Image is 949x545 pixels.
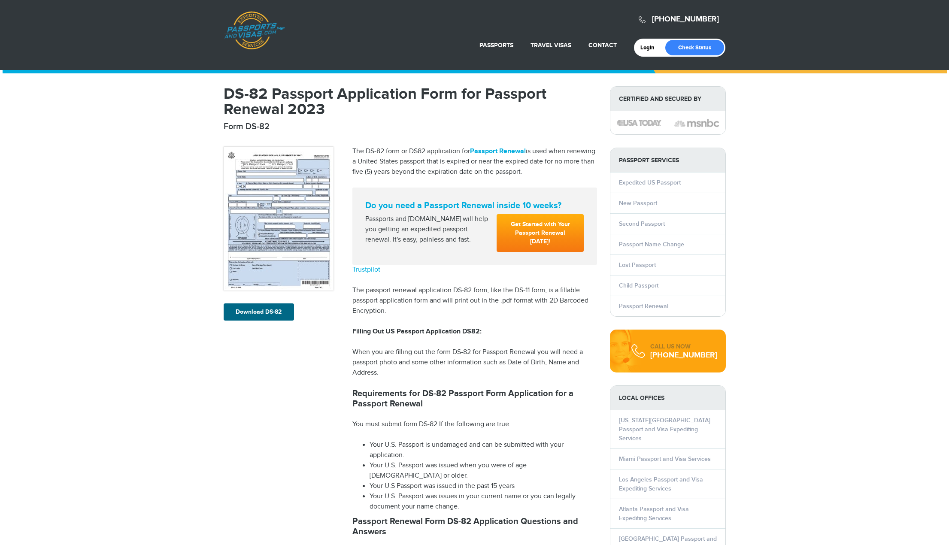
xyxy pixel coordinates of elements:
[352,266,380,274] a: Trustpilot
[531,42,571,49] a: Travel Visas
[619,282,658,289] a: Child Passport
[224,11,285,50] a: Passports & [DOMAIN_NAME]
[362,214,494,245] div: Passports and [DOMAIN_NAME] will help you getting an expedited passport renewal. It's easy, painl...
[370,440,597,460] li: Your U.S. Passport is undamaged and can be submitted with your application.
[479,42,513,49] a: Passports
[370,460,597,481] li: Your U.S. Passport was issued when you were of age [DEMOGRAPHIC_DATA] or older.
[370,481,597,491] li: Your U.S Passport was issued in the past 15 years
[619,179,681,186] a: Expedited US Passport
[619,303,668,310] a: Passport Renewal
[640,44,661,51] a: Login
[224,147,334,291] img: DS-82
[650,351,717,360] div: [PHONE_NUMBER]
[497,214,584,252] a: Get Started with Your Passport Renewal [DATE]!
[665,40,724,55] a: Check Status
[619,417,710,442] a: [US_STATE][GEOGRAPHIC_DATA] Passport and Visa Expediting Services
[588,42,617,49] a: Contact
[619,506,689,522] a: Atlanta Passport and Visa Expediting Services
[650,342,717,351] div: CALL US NOW
[619,241,684,248] a: Passport Name Change
[619,220,665,227] a: Second Passport
[352,285,597,316] p: The passport renewal application DS-82 form, like the DS-11 form, is a fillable passport applicat...
[352,516,578,537] strong: Passport Renewal Form DS-82 Application Questions and Answers
[365,200,584,211] strong: Do you need a Passport Renewal inside 10 weeks?
[617,120,661,126] img: image description
[352,347,597,378] p: When you are filling out the form DS-82 for Passport Renewal you will need a passport photo and s...
[619,455,711,463] a: Miami Passport and Visa Services
[352,419,597,430] p: You must submit form DS-82 If the following are true.
[674,118,719,128] img: image description
[370,491,597,512] li: Your U.S. Passport was issues in your current name or you can legally document your name change.
[610,87,725,111] strong: Certified and Secured by
[224,86,597,117] h1: DS-82 Passport Application Form for Passport Renewal 2023
[352,388,573,409] strong: Requirements for DS-82 Passport Form Application for a Passport Renewal
[619,200,657,207] a: New Passport
[224,121,597,132] h2: Form DS-82
[610,148,725,173] strong: PASSPORT SERVICES
[352,146,597,177] p: The DS-82 form or DS82 application for is used when renewing a United States passport that is exp...
[352,327,482,336] strong: Filling Out US Passport Application DS82:
[470,147,526,155] a: Passport Renewal
[652,15,719,24] a: [PHONE_NUMBER]
[224,303,294,321] a: Download DS-82
[619,261,656,269] a: Lost Passport
[610,386,725,410] strong: LOCAL OFFICES
[619,476,703,492] a: Los Angeles Passport and Visa Expediting Services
